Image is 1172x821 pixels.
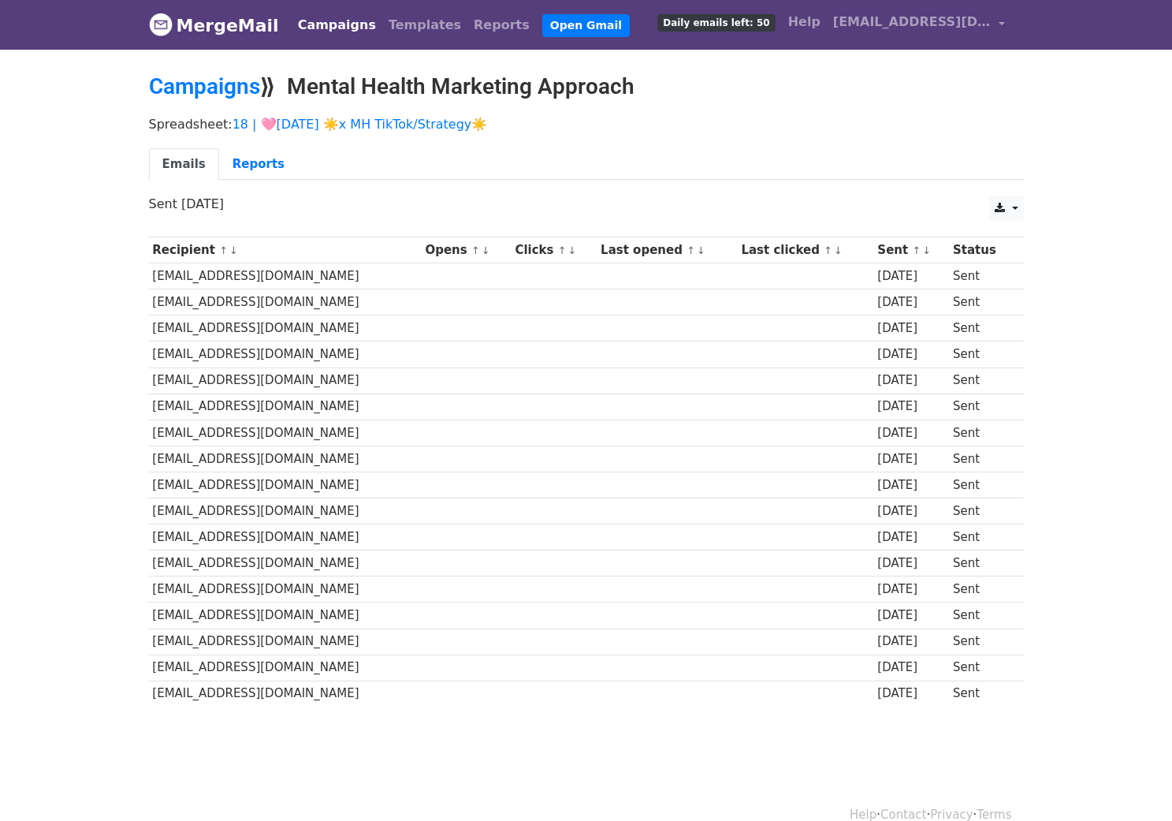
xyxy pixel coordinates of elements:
[877,267,945,285] div: [DATE]
[149,289,422,315] td: [EMAIL_ADDRESS][DOMAIN_NAME]
[149,341,422,368] td: [EMAIL_ADDRESS][DOMAIN_NAME]
[149,655,422,681] td: [EMAIL_ADDRESS][DOMAIN_NAME]
[877,424,945,442] div: [DATE]
[558,244,567,256] a: ↑
[877,633,945,651] div: [DATE]
[597,237,737,263] th: Last opened
[471,244,480,256] a: ↑
[949,368,1014,394] td: Sent
[149,603,422,629] td: [EMAIL_ADDRESS][DOMAIN_NAME]
[877,476,945,494] div: [DATE]
[949,237,1014,263] th: Status
[568,244,577,256] a: ↓
[149,498,422,524] td: [EMAIL_ADDRESS][DOMAIN_NAME]
[874,237,950,263] th: Sent
[382,9,467,41] a: Templates
[149,13,173,36] img: MergeMail logo
[949,420,1014,446] td: Sent
[877,659,945,677] div: [DATE]
[149,73,1024,100] h2: ⟫ Mental Health Marketing Approach
[877,371,945,390] div: [DATE]
[877,580,945,599] div: [DATE]
[949,289,1014,315] td: Sent
[782,6,827,38] a: Help
[949,603,1014,629] td: Sent
[877,685,945,703] div: [DATE]
[149,237,422,263] th: Recipient
[949,446,1014,472] td: Sent
[949,655,1014,681] td: Sent
[949,341,1014,368] td: Sent
[877,397,945,416] div: [DATE]
[877,319,945,338] div: [DATE]
[149,446,422,472] td: [EMAIL_ADDRESS][DOMAIN_NAME]
[219,148,298,181] a: Reports
[827,6,1011,43] a: [EMAIL_ADDRESS][DOMAIN_NAME]
[949,629,1014,655] td: Sent
[922,244,931,256] a: ↓
[949,472,1014,498] td: Sent
[149,148,219,181] a: Emails
[738,237,874,263] th: Last clicked
[229,244,238,256] a: ↓
[233,117,488,132] a: 18 | 🩷[DATE] ☀️x MH TikTok/Strategy☀️
[219,244,228,256] a: ↑
[149,116,1024,132] p: Spreadsheet:
[149,368,422,394] td: [EMAIL_ADDRESS][DOMAIN_NAME]
[697,244,705,256] a: ↓
[949,577,1014,603] td: Sent
[949,263,1014,289] td: Sent
[149,315,422,341] td: [EMAIL_ADDRESS][DOMAIN_NAME]
[833,13,991,32] span: [EMAIL_ADDRESS][DOMAIN_NAME]
[651,6,781,38] a: Daily emails left: 50
[542,14,630,37] a: Open Gmail
[949,394,1014,420] td: Sent
[686,244,695,256] a: ↑
[834,244,843,256] a: ↓
[877,293,945,312] div: [DATE]
[949,498,1014,524] td: Sent
[149,577,422,603] td: [EMAIL_ADDRESS][DOMAIN_NAME]
[149,420,422,446] td: [EMAIL_ADDRESS][DOMAIN_NAME]
[149,629,422,655] td: [EMAIL_ADDRESS][DOMAIN_NAME]
[877,345,945,364] div: [DATE]
[912,244,921,256] a: ↑
[149,550,422,577] td: [EMAIL_ADDRESS][DOMAIN_NAME]
[149,73,260,99] a: Campaigns
[877,554,945,573] div: [DATE]
[877,606,945,625] div: [DATE]
[949,681,1014,707] td: Sent
[467,9,536,41] a: Reports
[292,9,382,41] a: Campaigns
[657,14,775,32] span: Daily emails left: 50
[149,263,422,289] td: [EMAIL_ADDRESS][DOMAIN_NAME]
[422,237,512,263] th: Opens
[149,394,422,420] td: [EMAIL_ADDRESS][DOMAIN_NAME]
[149,9,279,42] a: MergeMail
[877,450,945,468] div: [DATE]
[949,315,1014,341] td: Sent
[877,502,945,521] div: [DATE]
[149,472,422,498] td: [EMAIL_ADDRESS][DOMAIN_NAME]
[824,244,832,256] a: ↑
[149,196,1024,212] p: Sent [DATE]
[949,524,1014,550] td: Sent
[949,550,1014,577] td: Sent
[877,528,945,547] div: [DATE]
[149,524,422,550] td: [EMAIL_ADDRESS][DOMAIN_NAME]
[512,237,597,263] th: Clicks
[149,681,422,707] td: [EMAIL_ADDRESS][DOMAIN_NAME]
[482,244,490,256] a: ↓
